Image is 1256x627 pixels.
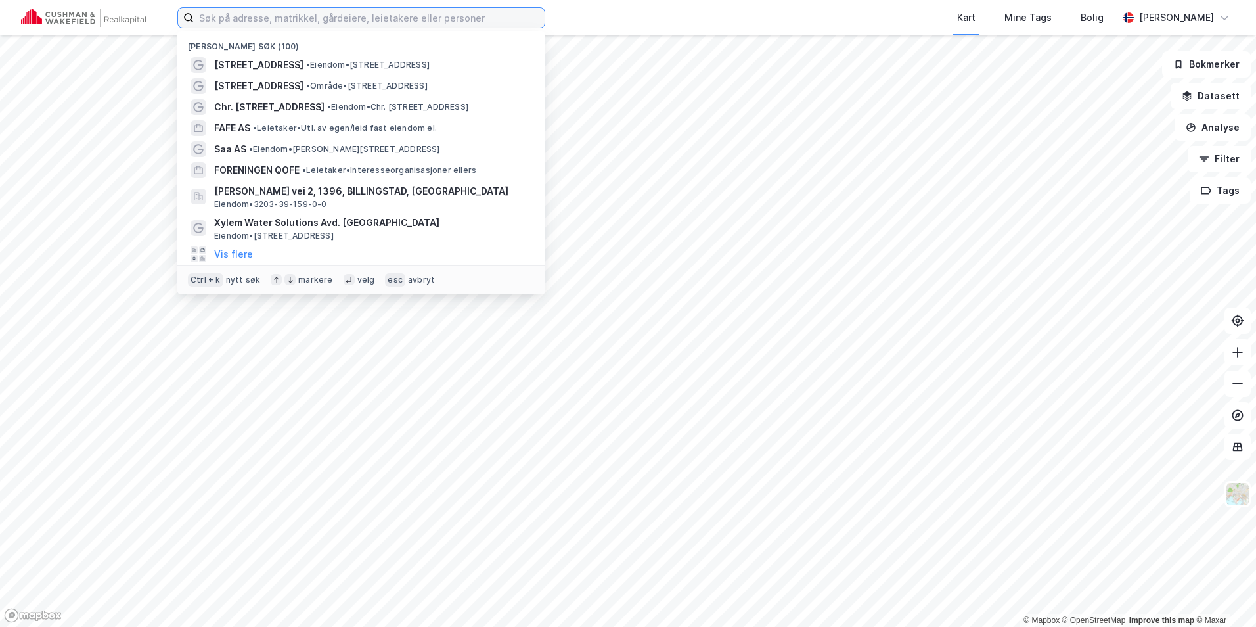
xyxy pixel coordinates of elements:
input: Søk på adresse, matrikkel, gårdeiere, leietakere eller personer [194,8,545,28]
span: Saa AS [214,141,246,157]
div: velg [357,275,375,285]
div: Kontrollprogram for chat [1190,564,1256,627]
div: markere [298,275,332,285]
img: cushman-wakefield-realkapital-logo.202ea83816669bd177139c58696a8fa1.svg [21,9,146,27]
span: • [302,165,306,175]
div: Kart [957,10,976,26]
span: Eiendom • [STREET_ADDRESS] [214,231,334,241]
span: • [327,102,331,112]
span: FAFE AS [214,120,250,136]
span: [STREET_ADDRESS] [214,57,303,73]
span: FORENINGEN QOFE [214,162,300,178]
iframe: Chat Widget [1190,564,1256,627]
span: • [249,144,253,154]
span: • [306,60,310,70]
span: Område • [STREET_ADDRESS] [306,81,428,91]
div: nytt søk [226,275,261,285]
span: Eiendom • [STREET_ADDRESS] [306,60,430,70]
div: [PERSON_NAME] søk (100) [177,31,545,55]
div: Mine Tags [1004,10,1052,26]
button: Tags [1190,177,1251,204]
span: • [253,123,257,133]
span: Eiendom • 3203-39-159-0-0 [214,199,327,210]
span: [PERSON_NAME] vei 2, 1396, BILLINGSTAD, [GEOGRAPHIC_DATA] [214,183,529,199]
button: Bokmerker [1162,51,1251,78]
span: • [306,81,310,91]
a: Mapbox [1023,616,1060,625]
div: Bolig [1081,10,1104,26]
button: Datasett [1171,83,1251,109]
span: Chr. [STREET_ADDRESS] [214,99,325,115]
span: Leietaker • Interesseorganisasjoner ellers [302,165,476,175]
button: Analyse [1175,114,1251,141]
span: Eiendom • [PERSON_NAME][STREET_ADDRESS] [249,144,440,154]
button: Filter [1188,146,1251,172]
div: Ctrl + k [188,273,223,287]
a: OpenStreetMap [1062,616,1126,625]
span: Eiendom • Chr. [STREET_ADDRESS] [327,102,468,112]
a: Improve this map [1129,616,1194,625]
span: [STREET_ADDRESS] [214,78,303,94]
img: Z [1225,482,1250,507]
div: avbryt [408,275,435,285]
span: Leietaker • Utl. av egen/leid fast eiendom el. [253,123,437,133]
button: Vis flere [214,246,253,262]
div: [PERSON_NAME] [1139,10,1214,26]
a: Mapbox homepage [4,608,62,623]
span: Xylem Water Solutions Avd. [GEOGRAPHIC_DATA] [214,215,529,231]
div: esc [385,273,405,287]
